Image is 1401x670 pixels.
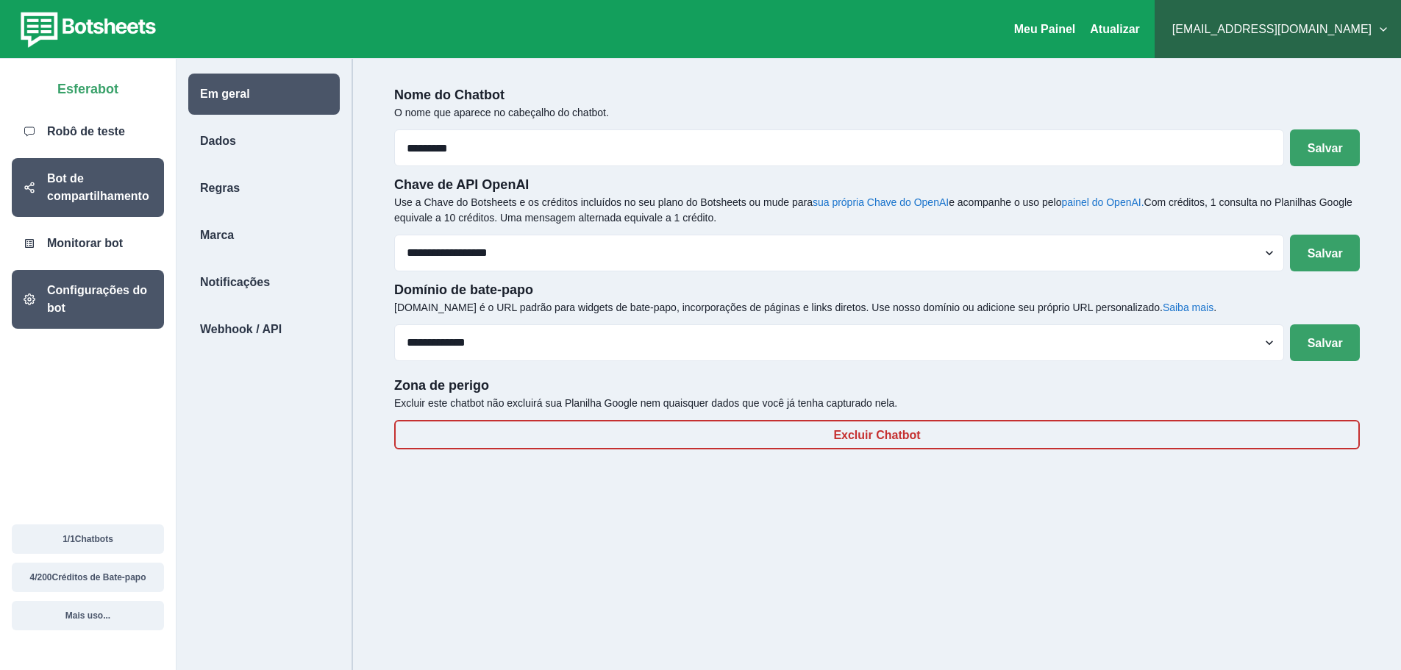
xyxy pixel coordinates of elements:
[52,572,122,582] font: Créditos de Bate
[1308,247,1343,260] font: Salvar
[200,323,282,335] font: Webhook / API
[125,572,146,582] font: papo
[1014,23,1076,35] a: Meu Painel
[1213,302,1216,313] font: .
[200,88,250,100] font: Em geral
[1308,142,1343,154] font: Salvar
[394,107,609,118] font: O nome que aparece no cabeçalho do chatbot.
[394,420,1360,449] button: Excluir Chatbot
[1166,15,1389,44] button: [EMAIL_ADDRESS][DOMAIN_NAME]
[12,601,164,630] button: Mais uso...
[1290,129,1360,166] button: Salvar
[200,182,240,194] font: Regras
[75,534,113,544] font: Chatbots
[1090,23,1140,35] font: Atualizar
[12,524,164,554] button: 1/1Chatbots
[12,9,160,50] img: botsheets-logo.png
[177,309,352,350] a: Webhook / API
[1308,337,1343,349] font: Salvar
[57,82,118,96] font: Esferabot
[394,177,529,192] font: Chave de API OpenAI
[47,237,123,249] font: Monitorar bot
[1290,324,1360,361] button: Salvar
[949,196,1061,208] font: e acompanhe o uso pelo
[394,397,897,409] font: Excluir este chatbot não excluirá sua Planilha Google nem quaisquer dados que você já tenha captu...
[177,168,352,209] a: Regras
[394,282,533,297] font: Domínio de bate-papo
[29,572,51,582] font: 4/200
[394,378,489,393] font: Zona de perigo
[394,302,1163,313] font: [DOMAIN_NAME] é o URL padrão para widgets de bate-papo, incorporações de páginas e links diretos....
[813,196,949,208] a: sua própria Chave do OpenAI
[394,196,1352,224] font: Com créditos, 1 consulta no Planilhas Google equivale a 10 créditos. Uma mensagem alternada equiv...
[177,74,352,115] a: Em geral
[200,229,234,241] font: Marca
[1290,235,1360,271] button: Salvar
[68,534,70,544] font: /
[12,563,164,592] button: 4/200Créditos de Bate-papo
[65,610,110,621] font: Mais uso...
[394,88,505,102] font: Nome do Chatbot
[1062,196,1144,208] a: painel do OpenAI.
[177,121,352,162] a: Dados
[394,196,813,208] font: Use a Chave do Botsheets e os créditos incluídos no seu plano do Botsheets ou mude para
[47,284,147,314] font: Configurações do bot
[70,534,75,544] font: 1
[833,429,920,441] font: Excluir Chatbot
[177,215,352,256] a: Marca
[47,125,125,138] font: Robô de teste
[200,276,270,288] font: Notificações
[1163,302,1213,313] a: Saiba mais
[63,534,68,544] font: 1
[122,572,125,582] font: -
[47,172,149,202] font: Bot de compartilhamento
[200,135,236,147] font: Dados
[177,262,352,303] a: Notificações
